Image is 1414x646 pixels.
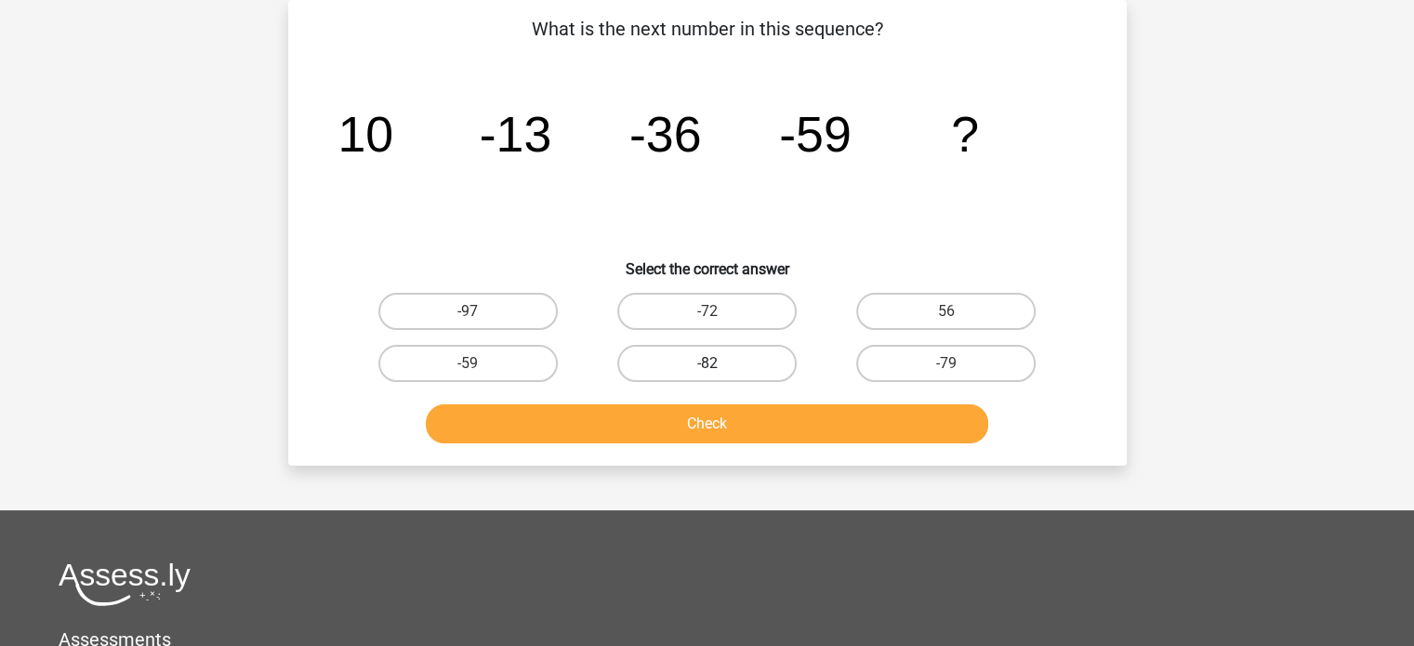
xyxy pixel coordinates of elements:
[628,106,701,162] tspan: -36
[337,106,393,162] tspan: 10
[856,345,1036,382] label: -79
[617,293,797,330] label: -72
[318,245,1097,278] h6: Select the correct answer
[318,15,1097,43] p: What is the next number in this sequence?
[617,345,797,382] label: -82
[59,562,191,606] img: Assessly logo
[479,106,551,162] tspan: -13
[426,404,988,443] button: Check
[779,106,852,162] tspan: -59
[378,293,558,330] label: -97
[856,293,1036,330] label: 56
[951,106,979,162] tspan: ?
[378,345,558,382] label: -59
